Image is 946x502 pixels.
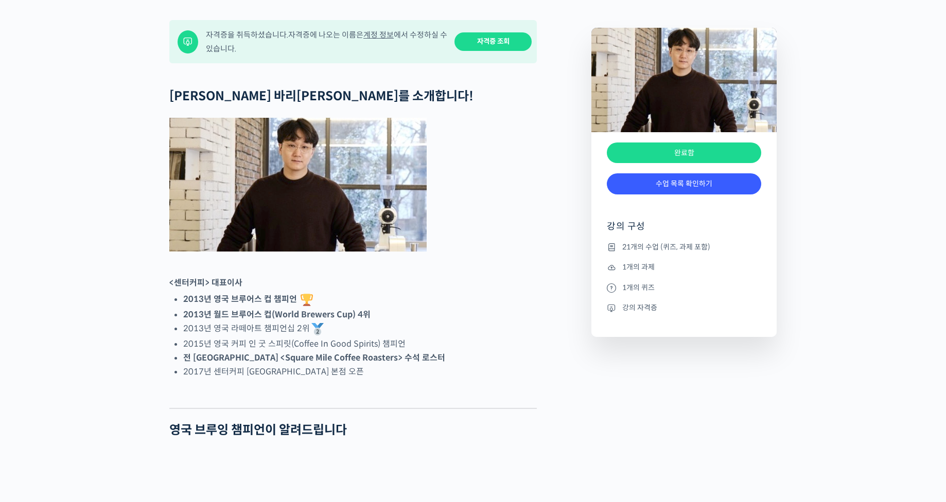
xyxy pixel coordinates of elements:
[607,142,761,164] div: 완료함
[3,326,68,352] a: 홈
[363,30,394,40] a: 계정 정보
[183,294,297,304] strong: 2013년 영국 브루어스 컵 챔피언
[454,32,532,51] a: 자격증 조회
[301,294,313,306] img: 🏆
[607,220,761,241] h4: 강의 구성
[183,309,371,320] strong: 2013년 월드 브루어스 컵(World Brewers Cup) 4위
[183,352,445,363] strong: 전 [GEOGRAPHIC_DATA] <Square Mile Coffee Roasters> 수석 로스터
[311,323,324,335] img: 🥈
[169,88,474,104] strong: [PERSON_NAME] 바리[PERSON_NAME]를 소개합니다!
[169,277,242,288] strong: <센터커피> 대표이사
[607,281,761,294] li: 1개의 퀴즈
[607,301,761,314] li: 강의 자격증
[94,342,107,350] span: 대화
[183,321,537,337] li: 2013년 영국 라떼아트 챔피언십 2위
[169,422,347,438] strong: 영국 브루잉 챔피언이 알려드립니다
[183,337,537,351] li: 2015년 영국 커피 인 굿 스피릿(Coffee In Good Spirits) 챔피언
[183,365,537,379] li: 2017년 센터커피 [GEOGRAPHIC_DATA] 본점 오픈
[607,173,761,194] a: 수업 목록 확인하기
[68,326,133,352] a: 대화
[32,342,39,350] span: 홈
[159,342,171,350] span: 설정
[206,28,448,56] div: 자격증을 취득하셨습니다. 자격증에 나오는 이름은 에서 수정하실 수 있습니다.
[607,261,761,274] li: 1개의 과제
[133,326,198,352] a: 설정
[607,241,761,253] li: 21개의 수업 (퀴즈, 과제 포함)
